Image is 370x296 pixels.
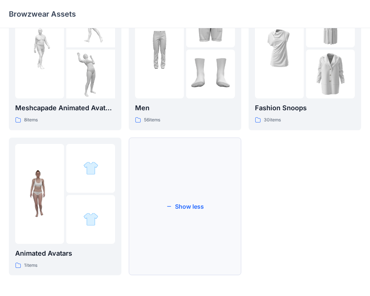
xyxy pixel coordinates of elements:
p: Fashion Snoops [255,103,355,113]
img: folder 2 [83,161,98,176]
p: 1 items [24,262,37,269]
p: Animated Avatars [15,248,115,259]
img: folder 1 [255,24,304,73]
img: folder 3 [66,50,115,98]
p: 8 items [24,116,38,124]
img: folder 1 [135,24,184,73]
a: folder 1folder 2folder 3Animated Avatars1items [9,138,121,276]
p: Meshcapade Animated Avatars [15,103,115,113]
img: folder 1 [15,169,64,218]
img: folder 1 [15,24,64,73]
p: Men [135,103,235,113]
button: Show less [129,138,241,276]
img: folder 3 [83,212,98,227]
img: folder 3 [186,50,235,98]
p: Browzwear Assets [9,9,76,19]
p: 56 items [144,116,160,124]
p: 30 items [264,116,281,124]
img: folder 3 [306,50,355,98]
